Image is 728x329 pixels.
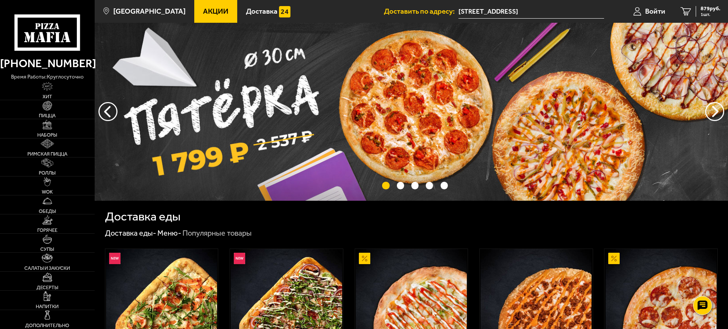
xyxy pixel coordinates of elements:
[157,228,181,238] a: Меню-
[234,253,245,264] img: Новинка
[109,253,121,264] img: Новинка
[701,6,720,11] span: 879 руб.
[279,6,290,17] img: 15daf4d41897b9f0e9f617042186c801.svg
[705,102,724,121] button: предыдущий
[359,253,370,264] img: Акционный
[27,151,67,156] span: Римская пицца
[98,102,117,121] button: следующий
[24,266,70,271] span: Салаты и закуски
[384,8,458,15] span: Доставить по адресу:
[246,8,278,15] span: Доставка
[105,228,156,238] a: Доставка еды-
[458,5,604,19] input: Ваш адрес доставки
[42,189,53,194] span: WOK
[608,253,620,264] img: Акционный
[40,247,54,252] span: Супы
[39,113,56,118] span: Пицца
[182,228,252,238] div: Популярные товары
[39,209,56,214] span: Обеды
[441,182,448,189] button: точки переключения
[113,8,186,15] span: [GEOGRAPHIC_DATA]
[37,228,57,233] span: Горячее
[25,323,69,328] span: Дополнительно
[36,304,59,309] span: Напитки
[382,182,389,189] button: точки переключения
[701,12,720,17] span: 1 шт.
[43,94,52,99] span: Хит
[426,182,433,189] button: точки переключения
[36,285,58,290] span: Десерты
[397,182,404,189] button: точки переключения
[105,211,181,223] h1: Доставка еды
[411,182,419,189] button: точки переключения
[39,170,56,175] span: Роллы
[645,8,665,15] span: Войти
[37,132,57,137] span: Наборы
[203,8,228,15] span: Акции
